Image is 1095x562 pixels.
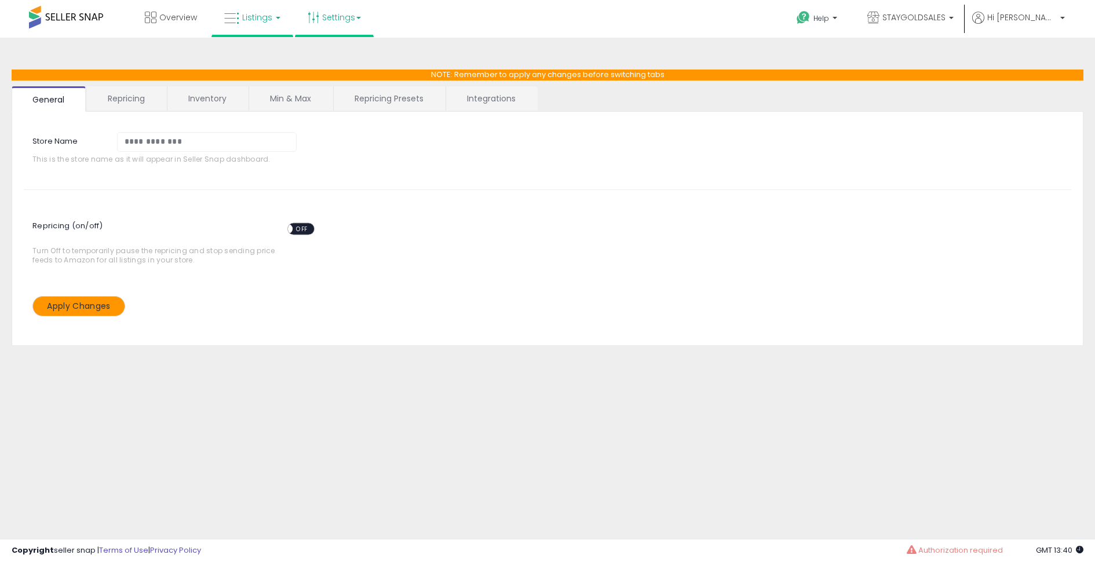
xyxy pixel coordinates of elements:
[87,86,166,111] a: Repricing
[32,214,325,246] span: Repricing (on/off)
[293,224,311,234] span: OFF
[972,12,1065,38] a: Hi [PERSON_NAME]
[12,545,201,556] div: seller snap | |
[32,296,125,316] button: Apply Changes
[813,13,829,23] span: Help
[159,12,197,23] span: Overview
[12,86,86,112] a: General
[987,12,1057,23] span: Hi [PERSON_NAME]
[882,12,946,23] span: STAYGOLDSALES
[99,545,148,556] a: Terms of Use
[12,545,54,556] strong: Copyright
[787,2,849,38] a: Help
[334,86,444,111] a: Repricing Presets
[24,132,108,147] label: Store Name
[446,86,536,111] a: Integrations
[242,12,272,23] span: Listings
[150,545,201,556] a: Privacy Policy
[918,545,1003,556] span: Authorization required
[32,217,281,264] span: Turn Off to temporarily pause the repricing and stop sending price feeds to Amazon for all listin...
[1036,545,1083,556] span: 2025-08-14 13:40 GMT
[249,86,332,111] a: Min & Max
[32,155,305,163] span: This is the store name as it will appear in Seller Snap dashboard.
[12,70,1083,81] p: NOTE: Remember to apply any changes before switching tabs
[796,10,811,25] i: Get Help
[167,86,247,111] a: Inventory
